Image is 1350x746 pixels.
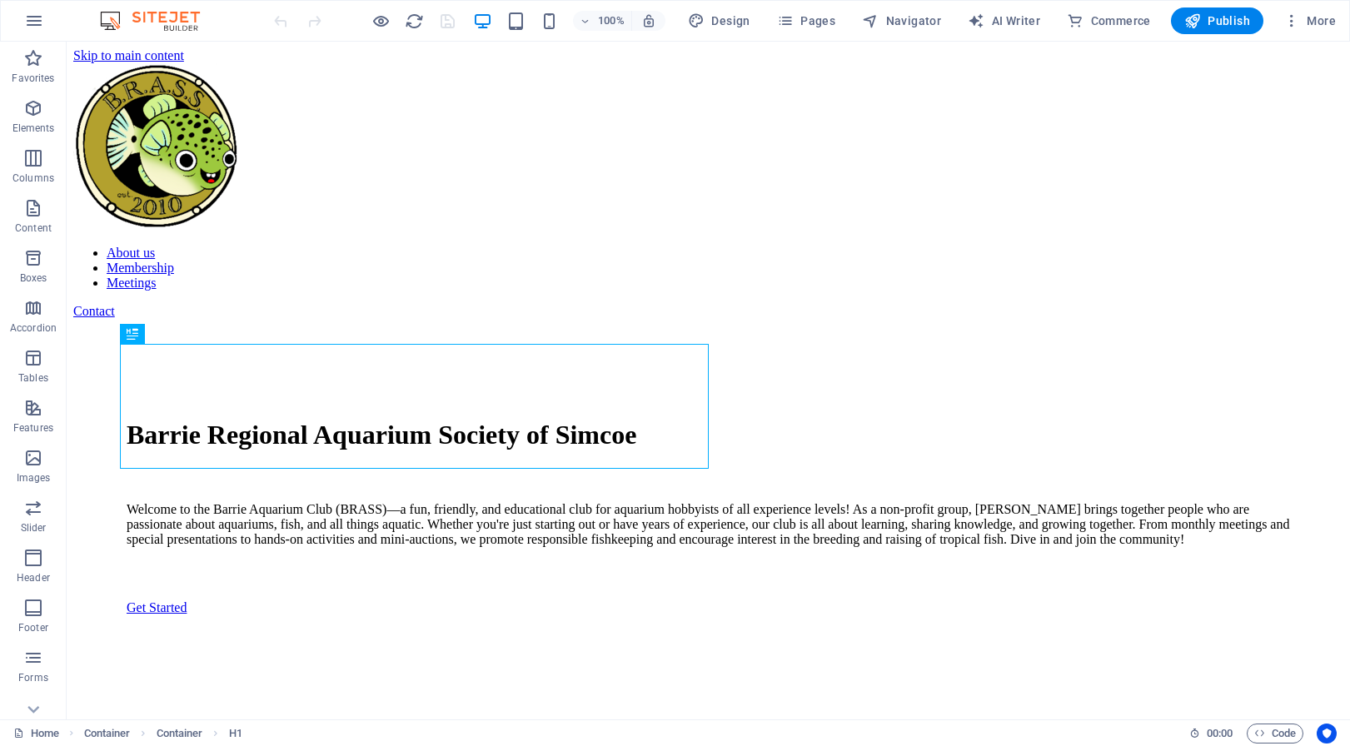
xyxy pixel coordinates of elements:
[18,371,48,385] p: Tables
[18,671,48,684] p: Forms
[12,122,55,135] p: Elements
[777,12,835,29] span: Pages
[855,7,948,34] button: Navigator
[1218,727,1221,739] span: :
[770,7,842,34] button: Pages
[1067,12,1151,29] span: Commerce
[598,11,625,31] h6: 100%
[1060,7,1158,34] button: Commerce
[968,12,1040,29] span: AI Writer
[13,421,53,435] p: Features
[641,13,656,28] i: On resize automatically adjust zoom level to fit chosen device.
[1317,724,1337,744] button: Usercentrics
[229,724,242,744] span: Click to select. Double-click to edit
[688,12,750,29] span: Design
[961,7,1047,34] button: AI Writer
[1247,724,1303,744] button: Code
[13,724,59,744] a: Click to cancel selection. Double-click to open Pages
[7,7,117,21] a: Skip to main content
[405,12,424,31] i: Reload page
[1184,12,1250,29] span: Publish
[157,724,203,744] span: Click to select. Double-click to edit
[21,521,47,535] p: Slider
[862,12,941,29] span: Navigator
[17,471,51,485] p: Images
[371,11,391,31] button: Click here to leave preview mode and continue editing
[10,321,57,335] p: Accordion
[12,72,54,85] p: Favorites
[681,7,757,34] div: Design (Ctrl+Alt+Y)
[1254,724,1296,744] span: Code
[1189,724,1233,744] h6: Session time
[1207,724,1233,744] span: 00 00
[84,724,131,744] span: Click to select. Double-click to edit
[12,172,54,185] p: Columns
[1171,7,1263,34] button: Publish
[1277,7,1343,34] button: More
[573,11,632,31] button: 100%
[84,724,242,744] nav: breadcrumb
[96,11,221,31] img: Editor Logo
[20,271,47,285] p: Boxes
[15,221,52,235] p: Content
[404,11,424,31] button: reload
[18,621,48,634] p: Footer
[17,571,50,584] p: Header
[1283,12,1336,29] span: More
[681,7,757,34] button: Design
